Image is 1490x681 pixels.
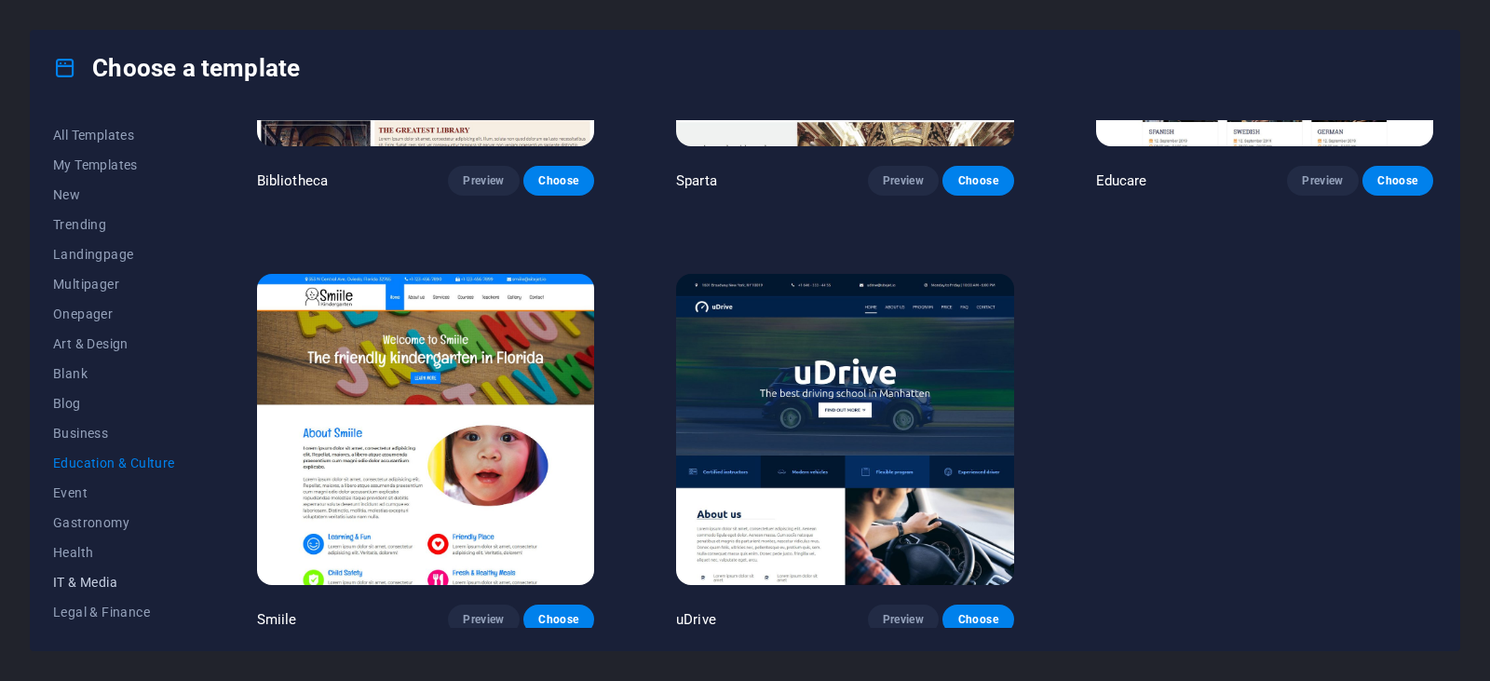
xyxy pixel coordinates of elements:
p: Bibliotheca [257,171,329,190]
button: IT & Media [53,567,175,597]
span: All Templates [53,128,175,143]
p: Sparta [676,171,717,190]
button: Choose [1362,166,1433,196]
button: Preview [868,166,939,196]
span: IT & Media [53,575,175,590]
button: Onepager [53,299,175,329]
button: My Templates [53,150,175,180]
span: Legal & Finance [53,605,175,620]
button: Landingpage [53,239,175,269]
button: Choose [942,605,1013,634]
button: Business [53,418,175,448]
span: New [53,187,175,202]
button: New [53,180,175,210]
span: Health [53,545,175,560]
span: Choose [957,173,998,188]
span: Preview [463,612,504,627]
span: Preview [883,612,924,627]
button: Blog [53,388,175,418]
span: Onepager [53,306,175,321]
button: Trending [53,210,175,239]
span: Preview [1302,173,1343,188]
h4: Choose a template [53,53,300,83]
button: Education & Culture [53,448,175,478]
span: Business [53,426,175,441]
p: Smiile [257,610,297,629]
span: Gastronomy [53,515,175,530]
button: All Templates [53,120,175,150]
span: Event [53,485,175,500]
button: Choose [942,166,1013,196]
button: Health [53,538,175,567]
button: Multipager [53,269,175,299]
p: uDrive [676,610,716,629]
button: Choose [523,605,594,634]
button: Event [53,478,175,508]
img: uDrive [676,274,1013,585]
span: Landingpage [53,247,175,262]
span: Choose [538,173,579,188]
button: Blank [53,359,175,388]
button: Gastronomy [53,508,175,538]
span: Choose [538,612,579,627]
span: Choose [1377,173,1418,188]
img: Smiile [257,274,594,585]
span: Art & Design [53,336,175,351]
span: Education & Culture [53,456,175,470]
button: Legal & Finance [53,597,175,627]
p: Educare [1096,171,1147,190]
span: Multipager [53,277,175,292]
span: Preview [883,173,924,188]
button: Choose [523,166,594,196]
span: Preview [463,173,504,188]
button: Preview [868,605,939,634]
span: Blank [53,366,175,381]
button: Preview [448,166,519,196]
button: Non-Profit [53,627,175,657]
span: Trending [53,217,175,232]
span: Blog [53,396,175,411]
button: Art & Design [53,329,175,359]
span: My Templates [53,157,175,172]
button: Preview [448,605,519,634]
span: Choose [957,612,998,627]
button: Preview [1287,166,1358,196]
